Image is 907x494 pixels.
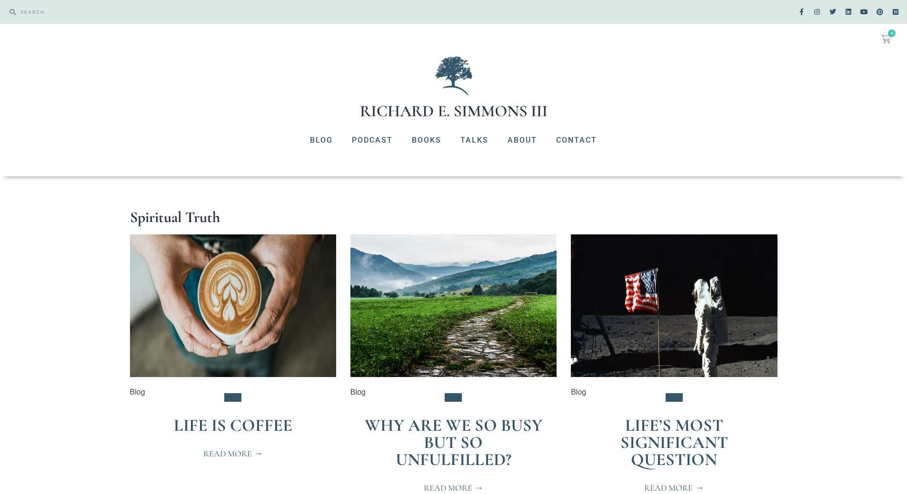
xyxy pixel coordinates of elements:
a: About [498,128,547,153]
span: 0 [888,29,896,37]
a: Podcast [342,128,402,153]
a: Talks [451,128,498,153]
a: Life is Coffee [174,415,292,436]
a: Life’s Most Significant Question [620,415,728,470]
a: Contact [547,128,607,153]
span: Read More [424,484,483,492]
a: Why Are We So Busy but So Unfulfilled? [365,415,542,470]
input: SEARCH [16,5,449,19]
span: Read More [644,484,704,492]
h1: Spiritual Truth [130,210,777,225]
a: Read More [192,444,274,464]
span: Read More [203,449,263,458]
a: Blog [300,128,342,153]
a: Books [402,128,451,153]
a: 0 [870,29,902,49]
